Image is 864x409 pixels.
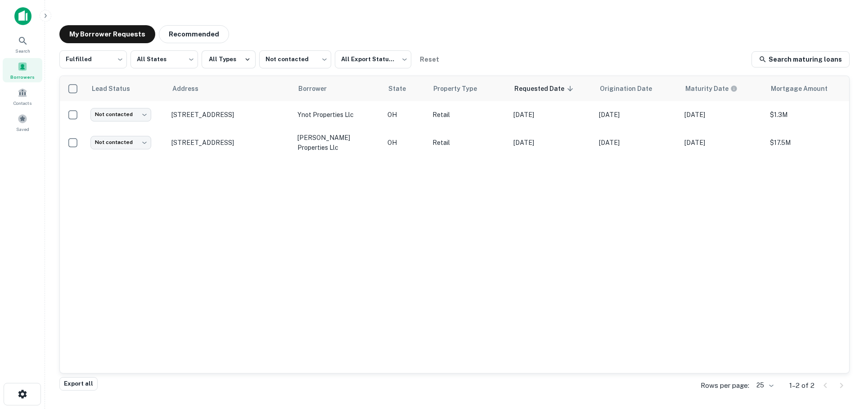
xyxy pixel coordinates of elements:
[130,48,198,71] div: All States
[685,84,738,94] div: Maturity dates displayed may be estimated. Please contact the lender for the most accurate maturi...
[433,83,489,94] span: Property Type
[600,83,664,94] span: Origination Date
[387,138,423,148] p: OH
[684,138,761,148] p: [DATE]
[599,110,675,120] p: [DATE]
[202,50,256,68] button: All Types
[509,76,594,101] th: Requested Date
[513,110,590,120] p: [DATE]
[415,50,444,68] button: Reset
[3,84,42,108] a: Contacts
[10,73,35,81] span: Borrowers
[387,110,423,120] p: OH
[819,337,864,380] iframe: Chat Widget
[171,111,288,119] p: [STREET_ADDRESS]
[335,48,411,71] div: All Export Statuses
[3,32,42,56] a: Search
[297,133,378,153] p: [PERSON_NAME] properties llc
[770,110,851,120] p: $1.3M
[90,108,151,121] div: Not contacted
[3,110,42,135] a: Saved
[432,110,504,120] p: Retail
[259,48,331,71] div: Not contacted
[13,99,31,107] span: Contacts
[297,110,378,120] p: ynot properties llc
[685,84,749,94] span: Maturity dates displayed may be estimated. Please contact the lender for the most accurate maturi...
[172,83,210,94] span: Address
[15,47,30,54] span: Search
[684,110,761,120] p: [DATE]
[159,25,229,43] button: Recommended
[3,58,42,82] a: Borrowers
[753,379,775,392] div: 25
[432,138,504,148] p: Retail
[599,138,675,148] p: [DATE]
[685,84,729,94] h6: Maturity Date
[167,76,293,101] th: Address
[680,76,765,101] th: Maturity dates displayed may be estimated. Please contact the lender for the most accurate maturi...
[171,139,288,147] p: [STREET_ADDRESS]
[90,136,151,149] div: Not contacted
[513,138,590,148] p: [DATE]
[514,83,576,94] span: Requested Date
[86,76,167,101] th: Lead Status
[751,51,850,67] a: Search maturing loans
[14,7,31,25] img: capitalize-icon.png
[293,76,383,101] th: Borrower
[770,138,851,148] p: $17.5M
[765,76,855,101] th: Mortgage Amount
[16,126,29,133] span: Saved
[594,76,680,101] th: Origination Date
[701,380,749,391] p: Rows per page:
[91,83,142,94] span: Lead Status
[383,76,428,101] th: State
[59,25,155,43] button: My Borrower Requests
[59,377,98,391] button: Export all
[298,83,338,94] span: Borrower
[428,76,509,101] th: Property Type
[388,83,418,94] span: State
[59,48,127,71] div: Fulfilled
[771,83,839,94] span: Mortgage Amount
[789,380,814,391] p: 1–2 of 2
